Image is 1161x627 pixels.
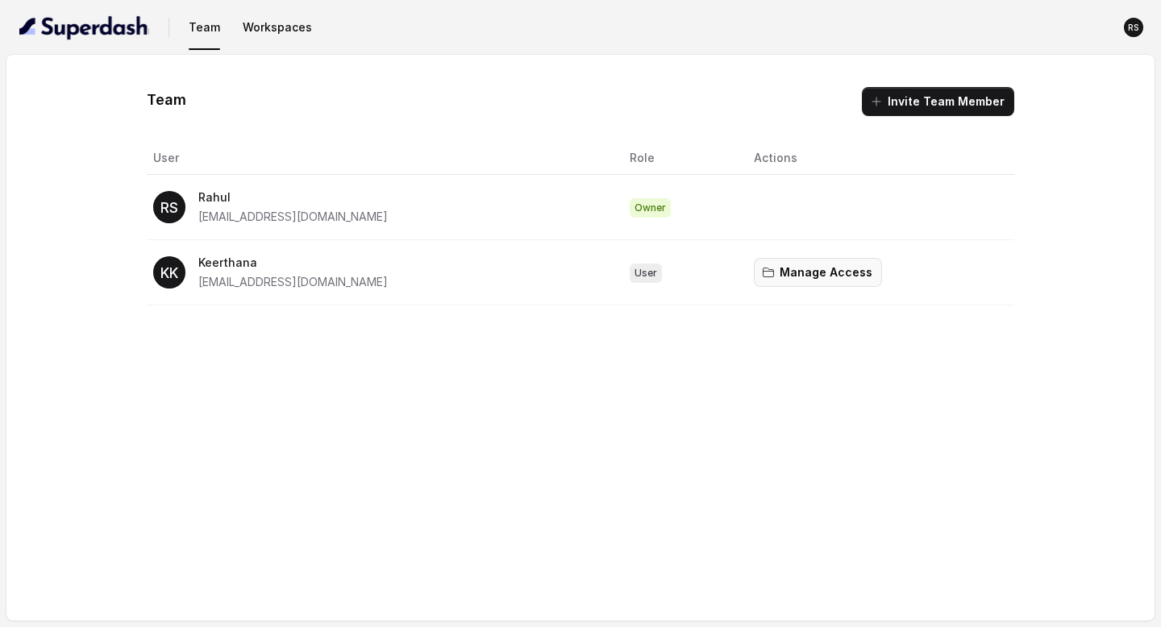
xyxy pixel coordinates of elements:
[741,142,1014,175] th: Actions
[236,13,318,42] button: Workspaces
[160,199,178,216] text: RS
[617,142,741,175] th: Role
[198,253,388,272] p: Keerthana
[630,264,662,283] span: User
[754,258,882,287] button: Manage Access
[160,264,178,281] text: KK
[198,188,388,207] p: Rahul
[147,142,617,175] th: User
[1128,23,1139,33] text: RS
[19,15,149,40] img: light.svg
[182,13,227,42] button: Team
[147,87,186,113] h1: Team
[198,210,388,223] span: [EMAIL_ADDRESS][DOMAIN_NAME]
[198,275,388,289] span: [EMAIL_ADDRESS][DOMAIN_NAME]
[862,87,1014,116] button: Invite Team Member
[630,198,671,218] span: Owner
